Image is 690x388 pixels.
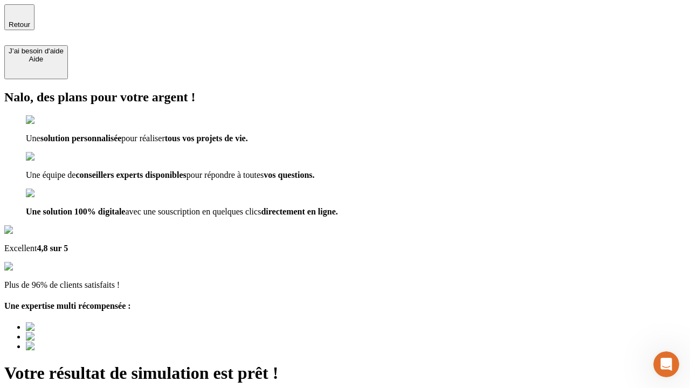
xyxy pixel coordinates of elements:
[26,332,126,342] img: Best savings advice award
[4,244,37,253] span: Excellent
[26,322,126,332] img: Best savings advice award
[4,280,686,290] p: Plus de 96% de clients satisfaits !
[26,115,72,125] img: checkmark
[9,47,64,55] div: J’ai besoin d'aide
[26,170,75,179] span: Une équipe de
[165,134,248,143] span: tous vos projets de vie.
[125,207,261,216] span: avec une souscription en quelques clics
[187,170,264,179] span: pour répondre à toutes
[26,152,72,162] img: checkmark
[264,170,314,179] span: vos questions.
[261,207,337,216] span: directement en ligne.
[9,55,64,63] div: Aide
[4,262,58,272] img: reviews stars
[26,189,72,198] img: checkmark
[26,342,126,351] img: Best savings advice award
[26,207,125,216] span: Une solution 100% digitale
[75,170,186,179] span: conseillers experts disponibles
[4,225,67,235] img: Google Review
[4,363,686,383] h1: Votre résultat de simulation est prêt !
[37,244,68,253] span: 4,8 sur 5
[121,134,164,143] span: pour réaliser
[26,134,40,143] span: Une
[4,301,686,311] h4: Une expertise multi récompensée :
[9,20,30,29] span: Retour
[40,134,122,143] span: solution personnalisée
[4,4,34,30] button: Retour
[4,45,68,79] button: J’ai besoin d'aideAide
[4,90,686,105] h2: Nalo, des plans pour votre argent !
[653,351,679,377] iframe: Intercom live chat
